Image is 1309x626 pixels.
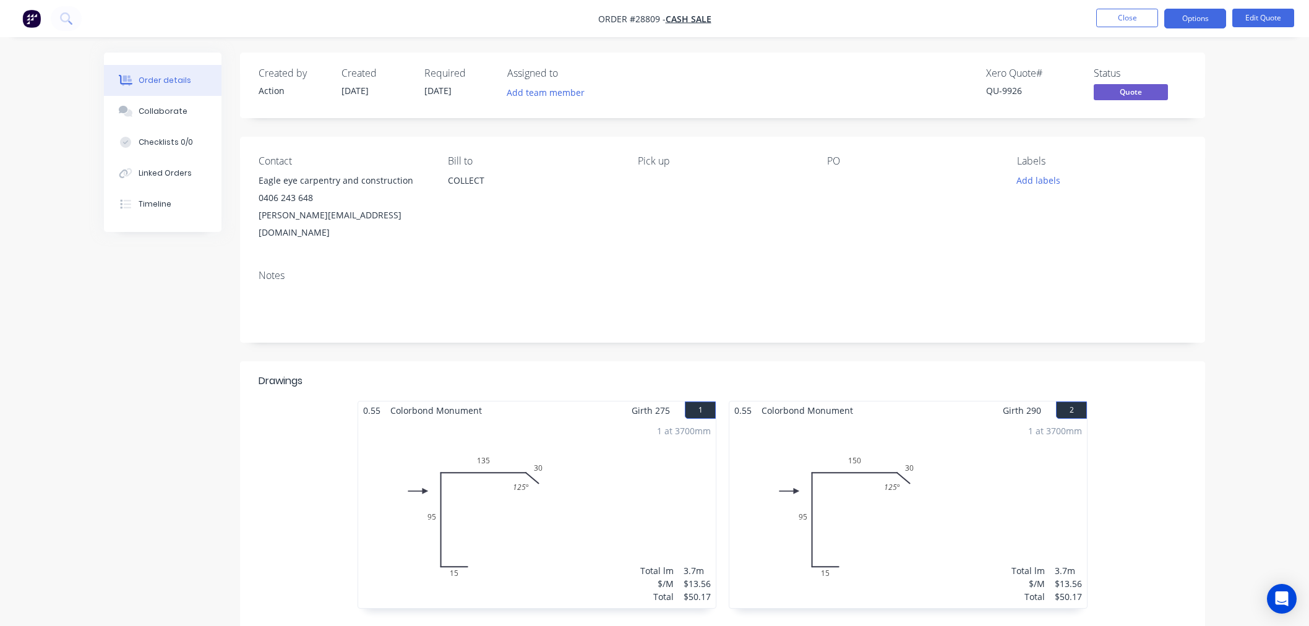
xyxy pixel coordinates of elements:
span: Colorbond Monument [385,401,487,419]
div: $/M [640,577,674,590]
button: 2 [1056,401,1087,419]
div: 3.7m [684,564,711,577]
div: Contact [259,155,428,167]
div: Bill to [448,155,617,167]
div: Timeline [139,199,171,210]
div: Created by [259,67,327,79]
img: Factory [22,9,41,28]
div: Total [640,590,674,603]
div: Required [424,67,492,79]
span: 0.55 [358,401,385,419]
button: Timeline [104,189,221,220]
button: Add labels [1010,172,1067,189]
div: Pick up [638,155,807,167]
div: Status [1094,67,1187,79]
div: Total [1011,590,1045,603]
div: Drawings [259,374,303,388]
span: Quote [1094,84,1168,100]
div: Assigned to [507,67,631,79]
button: Collaborate [104,96,221,127]
button: Order details [104,65,221,96]
div: 1 at 3700mm [1028,424,1082,437]
div: Action [259,84,327,97]
button: Add team member [500,84,591,101]
div: Linked Orders [139,168,192,179]
span: Colorbond Monument [757,401,858,419]
div: Xero Quote # [986,67,1079,79]
div: Eagle eye carpentry and construction [259,172,428,189]
span: Order #28809 - [598,13,666,25]
span: [DATE] [424,85,452,96]
div: Order details [139,75,191,86]
div: COLLECT [448,172,617,212]
span: [DATE] [341,85,369,96]
span: Girth 290 [1003,401,1041,419]
div: $50.17 [1055,590,1082,603]
button: Options [1164,9,1226,28]
button: Edit Quote [1232,9,1294,27]
div: Labels [1017,155,1187,167]
div: COLLECT [448,172,617,189]
span: 0.55 [729,401,757,419]
button: 1 [685,401,716,419]
div: $13.56 [684,577,711,590]
span: Girth 275 [632,401,670,419]
div: Open Intercom Messenger [1267,584,1297,614]
div: $/M [1011,577,1045,590]
div: $13.56 [1055,577,1082,590]
div: Collaborate [139,106,187,117]
button: Checklists 0/0 [104,127,221,158]
div: PO [827,155,997,167]
div: 1 at 3700mm [657,424,711,437]
div: Created [341,67,410,79]
div: 3.7m [1055,564,1082,577]
div: Eagle eye carpentry and construction0406 243 648[PERSON_NAME][EMAIL_ADDRESS][DOMAIN_NAME] [259,172,428,241]
div: QU-9926 [986,84,1079,97]
div: 0406 243 648 [259,189,428,207]
div: 0159515030125º1 at 3700mmTotal lm$/MTotal3.7m$13.56$50.17 [729,419,1087,608]
div: Checklists 0/0 [139,137,193,148]
a: CASH SALE [666,13,711,25]
div: Notes [259,270,1187,281]
button: Add team member [507,84,591,101]
div: Total lm [640,564,674,577]
button: Close [1096,9,1158,27]
button: Linked Orders [104,158,221,189]
div: [PERSON_NAME][EMAIL_ADDRESS][DOMAIN_NAME] [259,207,428,241]
div: $50.17 [684,590,711,603]
div: 0159513530125º1 at 3700mmTotal lm$/MTotal3.7m$13.56$50.17 [358,419,716,608]
div: Total lm [1011,564,1045,577]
